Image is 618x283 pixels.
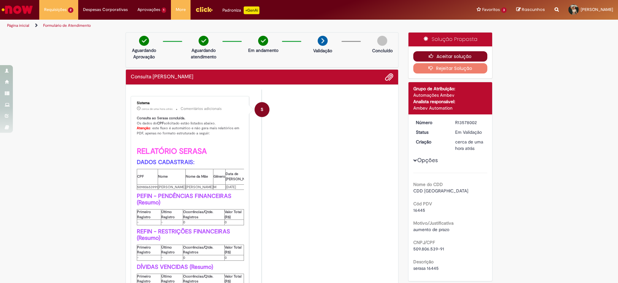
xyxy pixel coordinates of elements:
span: Favoritos [482,6,500,13]
th: CPF [137,169,158,184]
small: Comentários adicionais [181,106,222,112]
th: Valor Total (R$) [225,209,244,220]
span: More [176,6,186,13]
td: - [161,255,183,261]
td: - [137,220,161,225]
th: Ocorrências/Qtde. Registros [183,209,224,220]
b: DÍVIDAS VENCIDAS (Resumo) [137,263,213,271]
b: Motivo/Justificativa [413,220,454,226]
span: Despesas Corporativas [83,6,128,13]
span: cerca de uma hora atrás [455,139,483,151]
span: 509.806.539-91 [413,246,444,252]
span: S [261,102,263,117]
b: RELATÓRIO SERASA [137,146,207,156]
img: arrow-next.png [318,36,328,46]
div: Automações Ambev [413,92,488,98]
time: 29/09/2025 16:03:24 [142,107,173,111]
dt: Status [411,129,451,135]
div: Solução Proposta [408,33,492,46]
span: [PERSON_NAME] [581,7,613,12]
th: Primeiro Registro [137,245,161,255]
img: check-circle-green.png [258,36,268,46]
p: Concluído [372,47,393,54]
h2: Consulta Serasa Histórico de tíquete [131,74,193,80]
div: Em Validação [455,129,485,135]
th: Nome da Mãe [186,169,213,184]
b: Cód PDV [413,201,432,207]
span: Aprovações [137,6,160,13]
img: ServiceNow [1,3,34,16]
button: Rejeitar Solução [413,63,488,73]
span: aumento de prazo [413,227,449,232]
th: Ocorrências/Qtde. Registros [183,245,224,255]
b: CNPJ/CPF [413,239,435,245]
p: Aguardando atendimento [188,47,219,60]
b: CPF [157,121,164,126]
b: REFIN - RESTRIÇÕES FINANCEIRAS (Resumo) [137,228,232,242]
b: Descrição [413,259,434,265]
td: 0 [183,255,224,261]
button: Aceitar solução [413,51,488,62]
th: Gênero [213,169,226,184]
div: Sistema [137,101,244,105]
button: Adicionar anexos [385,73,393,81]
b: Nome do CDD [413,181,443,187]
b: PEFIN - PENDÊNCIAS FINANCEIRAS (Resumo) [137,192,233,206]
dt: Criação [411,139,451,145]
div: Padroniza [222,6,259,14]
td: 50980653991 [137,184,158,190]
div: R13578002 [455,119,485,126]
td: 0 [183,220,224,225]
ul: Trilhas de página [5,20,407,32]
th: Último Registro [161,209,183,220]
td: 0 [225,255,244,261]
p: Aguardando Aprovação [128,47,160,60]
dt: Número [411,119,451,126]
th: Nome [158,169,186,184]
p: Validação [313,47,332,54]
span: 16445 [413,207,425,213]
span: 3 [501,7,507,13]
span: Requisições [44,6,67,13]
td: - [137,255,161,261]
th: Primeiro Registro [137,209,161,220]
div: 29/09/2025 16:03:18 [455,139,485,151]
img: img-circle-grey.png [377,36,387,46]
td: [PERSON_NAME] [158,184,186,190]
div: Grupo de Atribuição: [413,85,488,92]
span: serasa 16445 [413,265,439,271]
a: Rascunhos [516,7,545,13]
th: Último Registro [161,245,183,255]
td: - [161,220,183,225]
p: Em andamento [248,47,278,54]
a: Página inicial [7,23,29,28]
p: +GenAi [244,6,259,14]
img: check-circle-green.png [199,36,209,46]
span: cerca de uma hora atrás [142,107,173,111]
span: 2 [68,7,73,13]
font: Atenção [137,126,150,131]
td: [DATE] [226,184,253,190]
span: Rascunhos [522,6,545,13]
div: Ambev Automation [413,105,488,111]
a: Formulário de Atendimento [43,23,91,28]
th: Data de [PERSON_NAME] [226,169,253,184]
img: check-circle-green.png [139,36,149,46]
td: M [213,184,226,190]
div: Analista responsável: [413,98,488,105]
div: System [255,102,269,117]
td: [PERSON_NAME] [186,184,213,190]
time: 29/09/2025 16:03:18 [455,139,483,151]
b: Consulta ao Serasa concluída. [137,116,185,121]
span: 1 [162,7,166,13]
th: Valor Total (R$) [225,245,244,255]
span: CDD [GEOGRAPHIC_DATA] [413,188,468,194]
b: DADOS CADASTRAIS: [137,159,194,166]
img: click_logo_yellow_360x200.png [195,5,213,14]
td: 0 [225,220,244,225]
